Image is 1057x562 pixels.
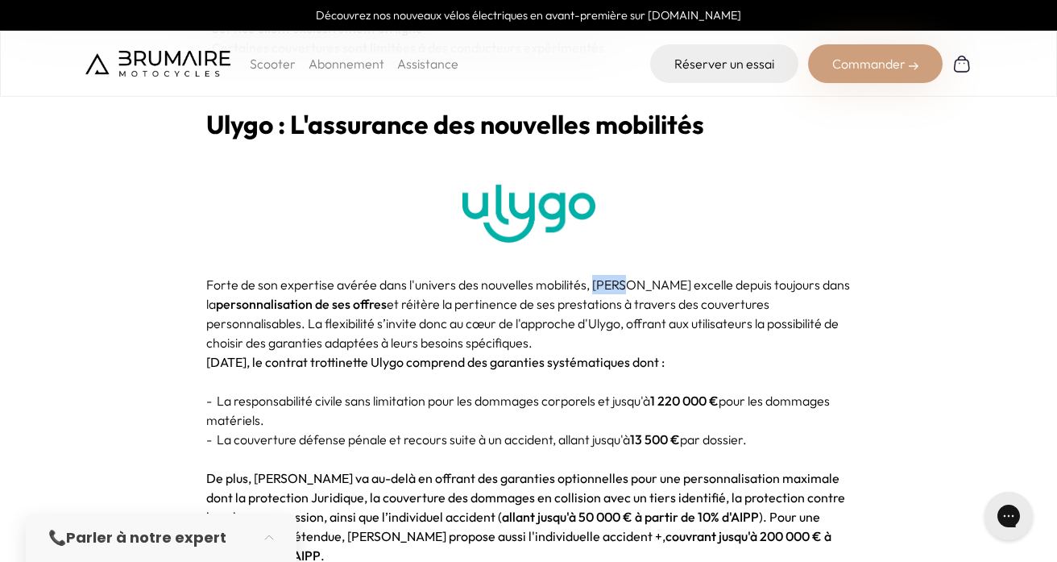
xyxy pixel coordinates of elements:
[216,296,387,312] strong: personnalisation de ses offres
[630,431,680,448] strong: 13 500 €
[206,108,704,140] b: Ulygo : L'assurance des nouvelles mobilités
[650,393,719,409] strong: 1 220 000 €
[250,54,296,73] p: Scooter
[502,509,759,525] strong: allant jusqu'à 50 000 € à partir de 10% d'AIPP
[309,56,384,72] a: Abonnement
[808,44,943,83] div: Commander
[206,354,665,370] span: [DATE], le contrat trottinette Ulygo comprend des garanties systématiques dont :
[976,486,1041,546] iframe: Gorgias live chat messenger
[909,61,918,71] img: right-arrow-2.png
[206,430,851,449] p: - La couverture défense pénale et recours suite à un accident, allant jusqu'à par dossier.
[85,51,230,77] img: Brumaire Motocycles
[952,54,972,73] img: Panier
[206,391,851,430] p: - La responsabilité civile sans limitation pour les dommages corporels et jusqu'à pour les dommag...
[206,275,851,352] p: Forte de son expertise avérée dans l'univers des nouvelles mobilités, [PERSON_NAME] excelle depui...
[397,56,458,72] a: Assistance
[650,44,798,83] a: Réserver un essai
